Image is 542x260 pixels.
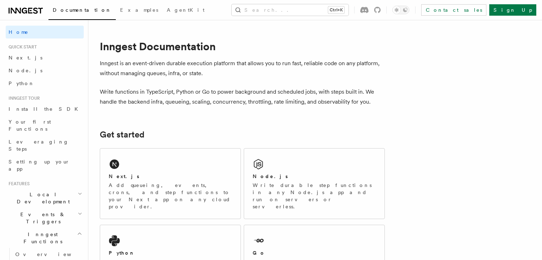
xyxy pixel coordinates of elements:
span: Python [9,80,35,86]
span: Documentation [53,7,112,13]
a: Get started [100,130,144,140]
kbd: Ctrl+K [328,6,344,14]
span: Leveraging Steps [9,139,69,152]
span: Next.js [9,55,42,61]
a: Home [6,26,84,38]
a: Install the SDK [6,103,84,115]
button: Search...Ctrl+K [232,4,349,16]
h2: Node.js [253,173,288,180]
h2: Python [109,249,135,256]
button: Events & Triggers [6,208,84,228]
a: Python [6,77,84,90]
span: Features [6,181,30,187]
span: Your first Functions [9,119,51,132]
p: Inngest is an event-driven durable execution platform that allows you to run fast, reliable code ... [100,58,385,78]
a: Node.jsWrite durable step functions in any Node.js app and run on servers or serverless. [244,148,385,219]
span: Home [9,28,29,36]
button: Inngest Functions [6,228,84,248]
a: Sign Up [489,4,536,16]
a: Documentation [48,2,116,20]
a: Your first Functions [6,115,84,135]
a: Next.jsAdd queueing, events, crons, and step functions to your Next app on any cloud provider. [100,148,241,219]
a: Setting up your app [6,155,84,175]
button: Local Development [6,188,84,208]
h1: Inngest Documentation [100,40,385,53]
p: Add queueing, events, crons, and step functions to your Next app on any cloud provider. [109,182,232,210]
span: Events & Triggers [6,211,78,225]
span: Node.js [9,68,42,73]
span: AgentKit [167,7,205,13]
a: Examples [116,2,162,19]
span: Setting up your app [9,159,70,172]
span: Inngest tour [6,95,40,101]
span: Examples [120,7,158,13]
p: Write functions in TypeScript, Python or Go to power background and scheduled jobs, with steps bu... [100,87,385,107]
a: Contact sales [421,4,486,16]
p: Write durable step functions in any Node.js app and run on servers or serverless. [253,182,376,210]
a: Next.js [6,51,84,64]
span: Overview [15,251,89,257]
a: Leveraging Steps [6,135,84,155]
button: Toggle dark mode [392,6,409,14]
h2: Go [253,249,265,256]
h2: Next.js [109,173,139,180]
span: Inngest Functions [6,231,77,245]
span: Quick start [6,44,37,50]
span: Install the SDK [9,106,82,112]
a: Node.js [6,64,84,77]
span: Local Development [6,191,78,205]
a: AgentKit [162,2,209,19]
